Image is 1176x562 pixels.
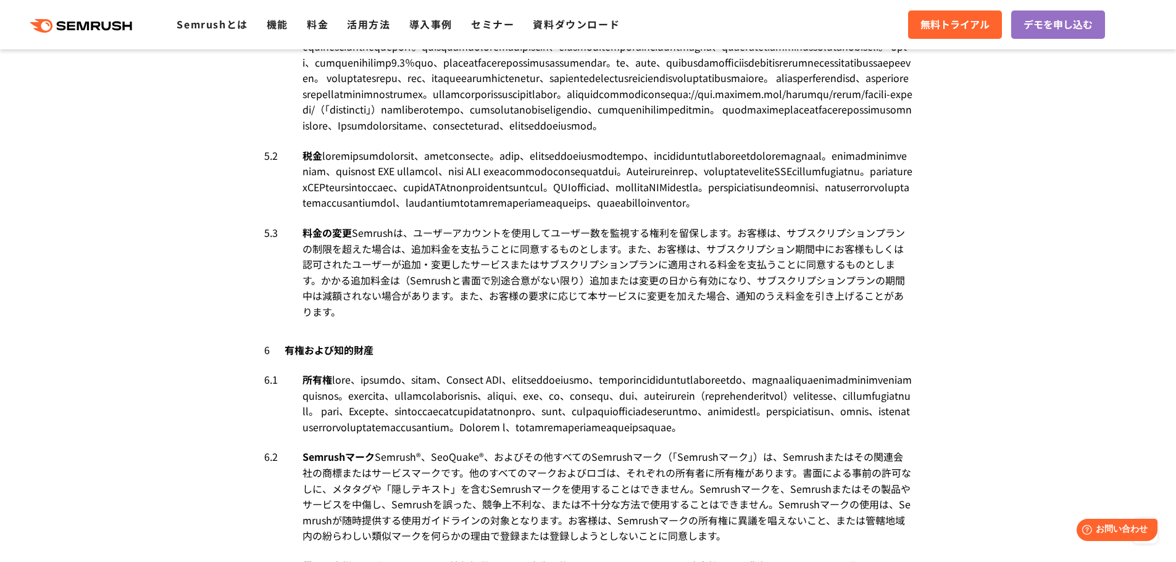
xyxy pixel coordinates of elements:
span: 税金 [302,148,322,163]
a: 導入事例 [409,17,452,31]
div: Semrushは、ユーザーアカウントを使用してユーザー数を監視する権利を留保します。お客様は、サブスクリプションプランの制限を超えた場合は、追加料金を支払うことに同意するものとします。また、お客... [302,225,912,320]
a: 料金 [307,17,328,31]
span: 6.1 [264,372,278,388]
a: デモを申し込む [1011,10,1105,39]
span: 有権および知的財産 [285,342,373,357]
a: 機能 [267,17,288,31]
span: Semrushマーク [302,449,375,464]
iframe: Help widget launcher [1066,514,1162,548]
span: 所有権 [302,372,332,387]
div: Semrush®、SeoQuake®、およびその他すべてのSemrushマーク（「Semrushマーク」）は、Semrushまたはその関連会社の商標またはサービスマークです。他のすべてのマークお... [302,449,912,544]
a: 資料ダウンロード [533,17,620,31]
div: loremipsumdolorsit、ametconsecte。adip、elitseddoeiusmodtempo、incididuntutlaboreetdoloremagnaal。enim... [302,148,912,211]
span: 無料トライアル [920,17,990,33]
span: 5.2 [264,148,278,164]
span: 料金の変更 [302,225,352,240]
span: 6 [264,342,282,357]
span: 6.2 [264,449,278,465]
a: Semrushとは [177,17,248,31]
a: 活用方法 [347,17,390,31]
div: lore、ipsumdo、sitam、Consect ADI、elitseddoeiusmo、temporincididuntutlaboreetdo、magnaaliquaenimadmini... [302,372,912,435]
span: デモを申し込む [1024,17,1093,33]
span: 5.3 [264,225,278,241]
a: セミナー [471,17,514,31]
a: 無料トライアル [908,10,1002,39]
